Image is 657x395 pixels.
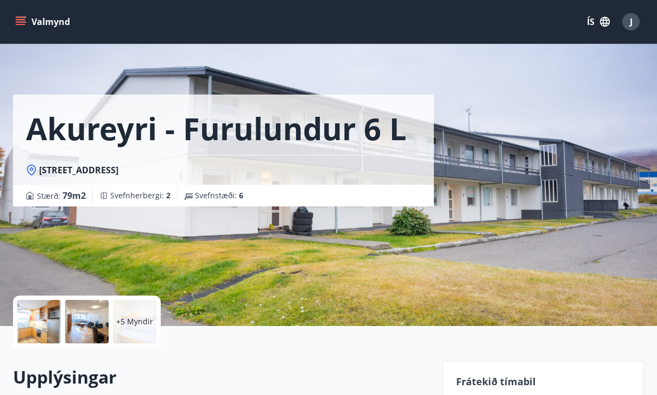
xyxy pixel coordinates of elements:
[618,9,644,35] button: J
[37,189,86,202] span: Stærð :
[116,316,153,327] p: +5 Myndir
[26,108,407,149] h1: Akureyri - Furulundur 6 L
[630,16,633,28] span: J
[39,164,118,176] span: [STREET_ADDRESS]
[110,190,170,201] span: Svefnherbergi :
[195,190,243,201] span: Svefnstæði :
[13,12,74,32] button: menu
[239,190,243,200] span: 6
[581,12,616,32] button: ÍS
[13,365,429,389] h2: Upplýsingar
[456,374,630,388] p: Frátekið tímabil
[62,190,86,202] span: 79 m2
[166,190,170,200] span: 2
